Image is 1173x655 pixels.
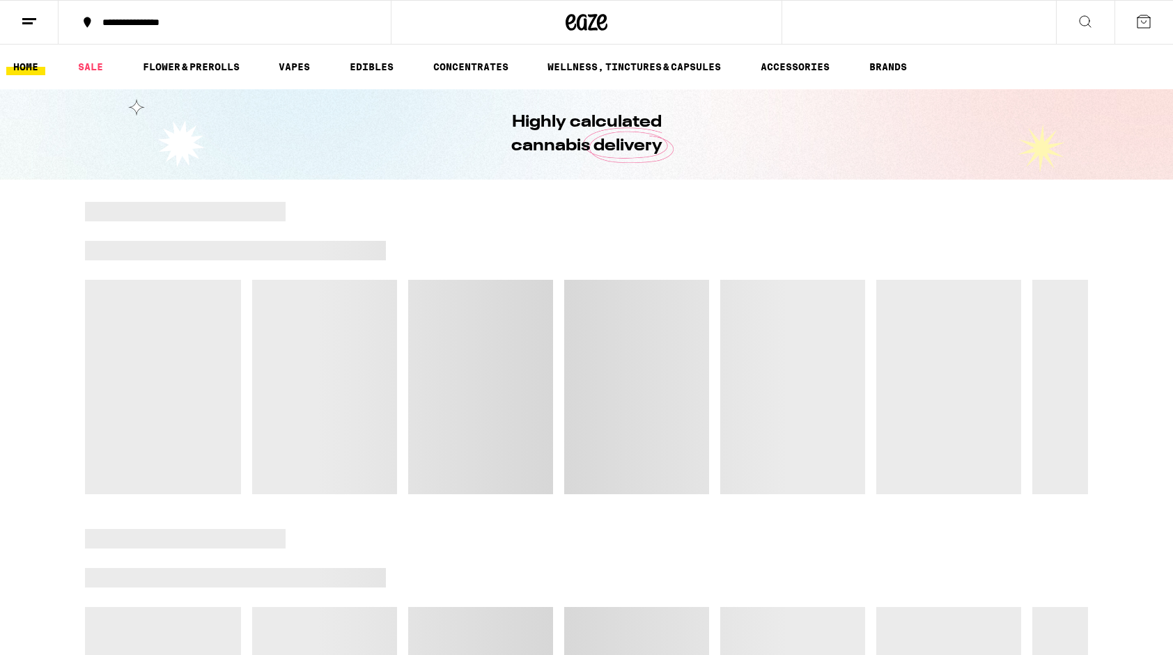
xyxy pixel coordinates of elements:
[6,58,45,75] a: HOME
[343,58,401,75] a: EDIBLES
[472,111,701,158] h1: Highly calculated cannabis delivery
[426,58,515,75] a: CONCENTRATES
[272,58,317,75] a: VAPES
[71,58,110,75] a: SALE
[862,58,914,75] a: BRANDS
[136,58,247,75] a: FLOWER & PREROLLS
[541,58,728,75] a: WELLNESS, TINCTURES & CAPSULES
[754,58,837,75] a: ACCESSORIES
